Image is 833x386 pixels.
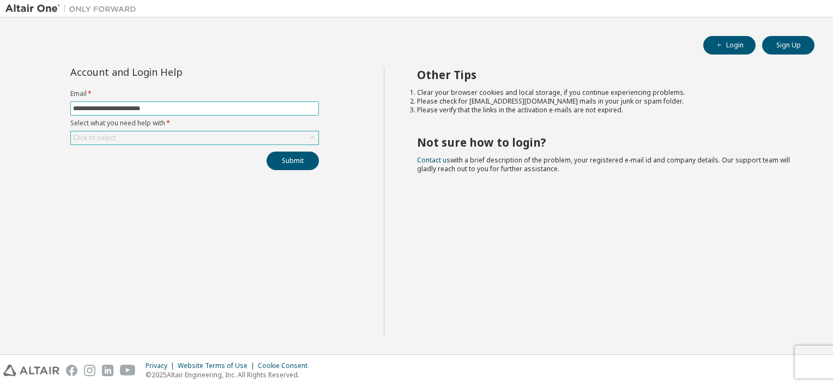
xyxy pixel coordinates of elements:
[417,106,795,114] li: Please verify that the links in the activation e-mails are not expired.
[146,361,178,370] div: Privacy
[71,131,318,144] div: Click to select
[120,365,136,376] img: youtube.svg
[258,361,314,370] div: Cookie Consent
[762,36,814,55] button: Sign Up
[178,361,258,370] div: Website Terms of Use
[703,36,756,55] button: Login
[84,365,95,376] img: instagram.svg
[267,152,319,170] button: Submit
[70,119,319,128] label: Select what you need help with
[66,365,77,376] img: facebook.svg
[70,68,269,76] div: Account and Login Help
[417,155,790,173] span: with a brief description of the problem, your registered e-mail id and company details. Our suppo...
[417,135,795,149] h2: Not sure how to login?
[73,134,116,142] div: Click to select
[417,97,795,106] li: Please check for [EMAIL_ADDRESS][DOMAIN_NAME] mails in your junk or spam folder.
[70,89,319,98] label: Email
[3,365,59,376] img: altair_logo.svg
[102,365,113,376] img: linkedin.svg
[417,155,450,165] a: Contact us
[417,88,795,97] li: Clear your browser cookies and local storage, if you continue experiencing problems.
[146,370,314,379] p: © 2025 Altair Engineering, Inc. All Rights Reserved.
[5,3,142,14] img: Altair One
[417,68,795,82] h2: Other Tips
